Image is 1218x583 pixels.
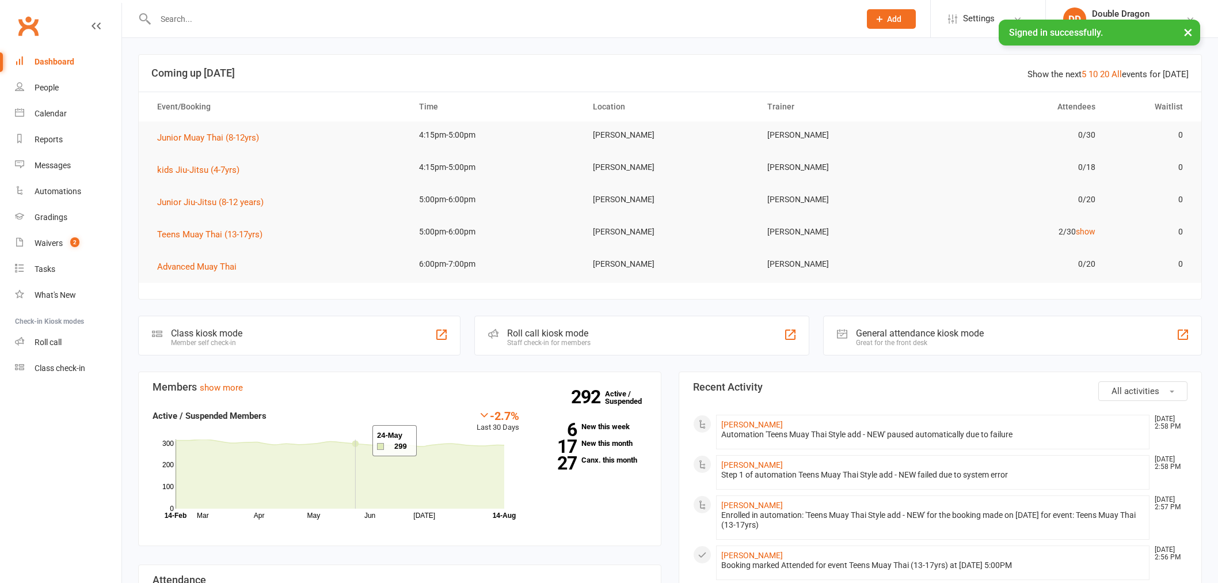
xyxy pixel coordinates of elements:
[721,420,783,429] a: [PERSON_NAME]
[583,251,757,278] td: [PERSON_NAME]
[35,213,67,222] div: Gradings
[35,264,55,274] div: Tasks
[856,339,984,347] div: Great for the front desk
[931,218,1106,245] td: 2/30
[35,109,67,118] div: Calendar
[15,355,121,381] a: Class kiosk mode
[1112,69,1122,79] a: All
[15,179,121,205] a: Automations
[1106,218,1193,245] td: 0
[583,154,757,181] td: [PERSON_NAME]
[536,423,647,430] a: 6New this week
[867,9,916,29] button: Add
[1098,381,1187,401] button: All activities
[151,67,1189,79] h3: Coming up [DATE]
[693,381,1187,393] h3: Recent Activity
[536,456,647,464] a: 27Canx. this month
[1106,154,1193,181] td: 0
[1076,227,1095,236] a: show
[35,364,85,373] div: Class check-in
[507,328,591,339] div: Roll call kiosk mode
[15,75,121,101] a: People
[171,339,242,347] div: Member self check-in
[1149,496,1187,511] time: [DATE] 2:57 PM
[409,186,583,213] td: 5:00pm-6:00pm
[409,251,583,278] td: 6:00pm-7:00pm
[536,440,647,447] a: 17New this month
[15,282,121,308] a: What's New
[157,132,259,143] span: Junior Muay Thai (8-12yrs)
[409,122,583,149] td: 4:15pm-5:00pm
[583,186,757,213] td: [PERSON_NAME]
[70,237,79,247] span: 2
[15,205,121,230] a: Gradings
[1092,9,1163,19] div: Double Dragon
[1112,386,1159,396] span: All activities
[1063,7,1086,31] div: DD
[583,122,757,149] td: [PERSON_NAME]
[605,381,656,414] a: 292Active / Suspended
[157,229,262,240] span: Teens Muay Thai (13-17yrs)
[157,163,248,177] button: kids Jiu-Jitsu (4-7yrs)
[757,122,931,149] td: [PERSON_NAME]
[15,49,121,75] a: Dashboard
[15,230,121,256] a: Waivers 2
[1009,27,1103,38] span: Signed in successfully.
[157,262,237,272] span: Advanced Muay Thai
[15,256,121,282] a: Tasks
[931,186,1106,213] td: 0/20
[1100,69,1109,79] a: 20
[1149,546,1187,561] time: [DATE] 2:56 PM
[477,409,519,422] div: -2.7%
[157,195,272,209] button: Junior Jiu-Jitsu (8-12 years)
[477,409,519,434] div: Last 30 Days
[721,501,783,510] a: [PERSON_NAME]
[931,122,1106,149] td: 0/30
[757,154,931,181] td: [PERSON_NAME]
[157,165,239,175] span: kids Jiu-Jitsu (4-7yrs)
[35,187,81,196] div: Automations
[1106,92,1193,122] th: Waitlist
[963,6,995,32] span: Settings
[721,551,783,560] a: [PERSON_NAME]
[409,92,583,122] th: Time
[721,470,1144,480] div: Step 1 of automation Teens Muay Thai Style add - NEW failed due to system error
[35,83,59,92] div: People
[1149,456,1187,471] time: [DATE] 2:58 PM
[1178,20,1198,44] button: ×
[153,411,267,421] strong: Active / Suspended Members
[583,218,757,245] td: [PERSON_NAME]
[1088,69,1098,79] a: 10
[35,135,63,144] div: Reports
[157,131,267,145] button: Junior Muay Thai (8-12yrs)
[35,57,74,66] div: Dashboard
[721,460,783,470] a: [PERSON_NAME]
[15,101,121,127] a: Calendar
[35,238,63,248] div: Waivers
[157,260,245,274] button: Advanced Muay Thai
[147,92,409,122] th: Event/Booking
[757,251,931,278] td: [PERSON_NAME]
[153,381,647,393] h3: Members
[536,421,577,438] strong: 6
[15,153,121,179] a: Messages
[1149,415,1187,430] time: [DATE] 2:58 PM
[157,197,264,207] span: Junior Jiu-Jitsu (8-12 years)
[721,430,1144,440] div: Automation 'Teens Muay Thai Style add - NEW' paused automatically due to failure
[1092,19,1163,29] div: Double Dragon Gym
[35,161,71,170] div: Messages
[1082,69,1086,79] a: 5
[35,338,62,347] div: Roll call
[721,510,1144,530] div: Enrolled in automation: 'Teens Muay Thai Style add - NEW' for the booking made on [DATE] for even...
[1106,186,1193,213] td: 0
[931,154,1106,181] td: 0/18
[171,328,242,339] div: Class kiosk mode
[15,330,121,355] a: Roll call
[571,388,605,406] strong: 292
[507,339,591,347] div: Staff check-in for members
[856,328,984,339] div: General attendance kiosk mode
[409,218,583,245] td: 5:00pm-6:00pm
[721,561,1144,570] div: Booking marked Attended for event Teens Muay Thai (13-17yrs) at [DATE] 5:00PM
[931,92,1106,122] th: Attendees
[14,12,43,40] a: Clubworx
